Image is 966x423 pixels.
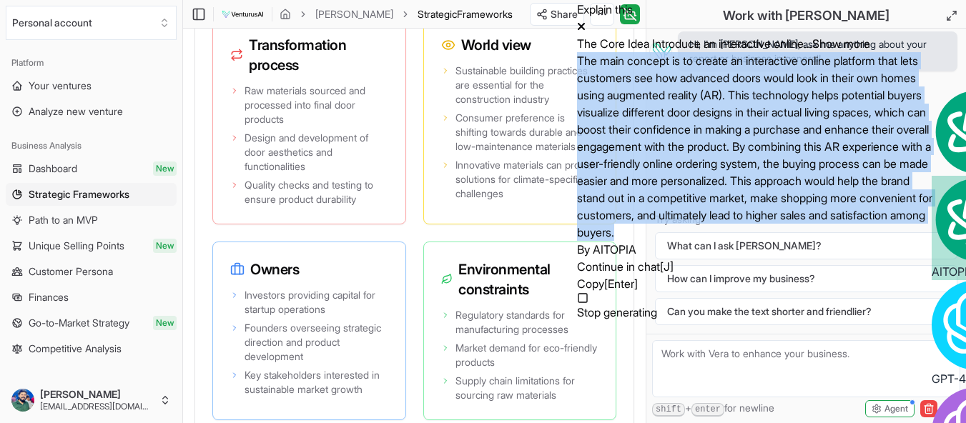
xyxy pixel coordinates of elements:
a: Competitive Analysis [6,337,177,360]
span: Unique Selling Points [29,239,124,253]
div: The Core Idea Introduce an interactive online... [577,35,935,52]
span: Sustainable building practices are essential for the construction industry [455,64,599,106]
span: Supply chain limitations for sourcing raw materials [455,374,599,402]
button: Stop generating [577,292,657,321]
kbd: shift [652,403,685,417]
h3: World view [441,35,599,55]
span: Your ventures [29,79,92,93]
span: Design and development of door aesthetics and functionalities [245,131,388,174]
span: Investors providing capital for startup operations [245,288,388,317]
span: Innovative materials can provide solutions for climate-specific challenges [455,158,599,201]
a: Go-to-Market StrategyNew [6,312,177,334]
span: Share [551,7,578,21]
span: Frameworks [457,8,513,20]
span: Competitive Analysis [29,342,122,356]
div: Tools [6,372,177,394]
span: Market demand for eco-friendly products [455,341,599,369]
span: Customer Persona [29,264,113,279]
span: [PERSON_NAME] [40,388,154,401]
button: Copy[Enter] [577,275,638,292]
a: DashboardNew [6,157,177,180]
span: Consumer preference is shifting towards durable and low-maintenance materials [455,111,599,154]
a: Customer Persona [6,260,177,283]
span: StrategicFrameworks [418,7,513,21]
nav: breadcrumb [280,7,513,21]
span: New [153,316,177,330]
span: [Enter] [604,277,638,291]
span: Explain this [577,2,633,16]
span: Show more [812,36,870,51]
span: Raw materials sourced and processed into final door products [245,84,388,126]
span: Founders overseeing strategic direction and product development [245,321,388,364]
img: logo [221,6,265,23]
button: Select an organization [6,6,177,40]
div: The main concept is to create an interactive online platform that lets customers see how advanced... [577,52,935,241]
span: Key stakeholders interested in sustainable market growth [245,368,388,397]
a: [PERSON_NAME] [315,7,393,21]
kbd: enter [691,403,724,417]
span: Go-to-Market Strategy [29,316,129,330]
button: Share [530,3,584,26]
span: Regulatory standards for manufacturing processes [455,308,599,337]
a: Unique Selling PointsNew [6,234,177,257]
button: [PERSON_NAME][EMAIL_ADDRESS][DOMAIN_NAME] [6,383,177,417]
span: Finances [29,290,69,304]
span: Agent [884,403,908,414]
img: ACg8ocIamhAmRMZ-v9LSJiFomUi3uKU0AbDzXeVfSC1_zyW_PBjI1wAwLg=s96-c [11,389,34,412]
button: Continue in chat[J] [577,258,674,275]
span: + for newline [652,401,774,417]
span: New [153,161,177,176]
span: [J] [660,259,674,274]
span: Dashboard [29,161,77,176]
h3: Environmental constraints [441,259,599,299]
div: Platform [6,51,177,74]
div: Business Analysis [6,134,177,157]
a: Strategic Frameworks [6,183,177,206]
span: New [153,239,177,253]
span: Analyze new venture [29,104,123,119]
h3: Owners [230,259,388,279]
span: Strategic Frameworks [29,187,129,201]
span: Quality checks and testing to ensure product durability [245,178,388,206]
button: Agent [865,400,915,417]
span: Path to an MVP [29,213,98,227]
span: [EMAIL_ADDRESS][DOMAIN_NAME] [40,401,154,412]
a: Your ventures [6,74,177,97]
a: Finances [6,286,177,309]
span: By AITOPIA [577,242,636,257]
a: Analyze new venture [6,100,177,123]
h3: Transformation process [230,35,388,75]
a: Path to an MVP [6,209,177,232]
